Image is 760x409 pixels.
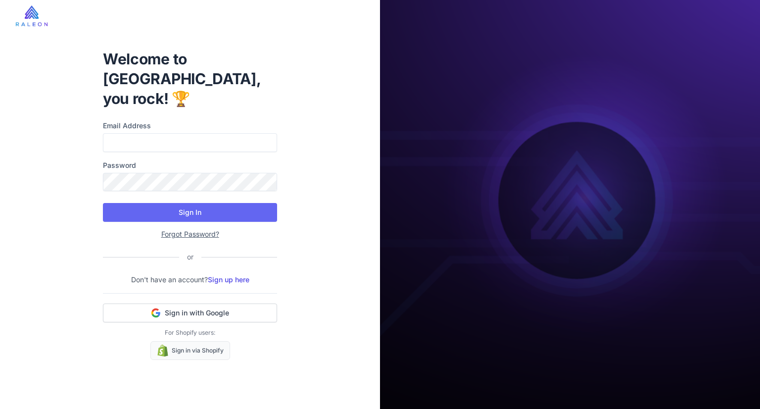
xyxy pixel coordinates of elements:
a: Sign up here [208,275,249,284]
a: Sign in via Shopify [150,341,230,360]
label: Password [103,160,277,171]
img: raleon-logo-whitebg.9aac0268.jpg [16,5,47,26]
label: Email Address [103,120,277,131]
h1: Welcome to [GEOGRAPHIC_DATA], you rock! 🏆 [103,49,277,108]
a: Forgot Password? [161,230,219,238]
p: For Shopify users: [103,328,277,337]
span: Sign in with Google [165,308,229,318]
button: Sign in with Google [103,304,277,322]
button: Sign In [103,203,277,222]
div: or [179,252,201,262]
p: Don't have an account? [103,274,277,285]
